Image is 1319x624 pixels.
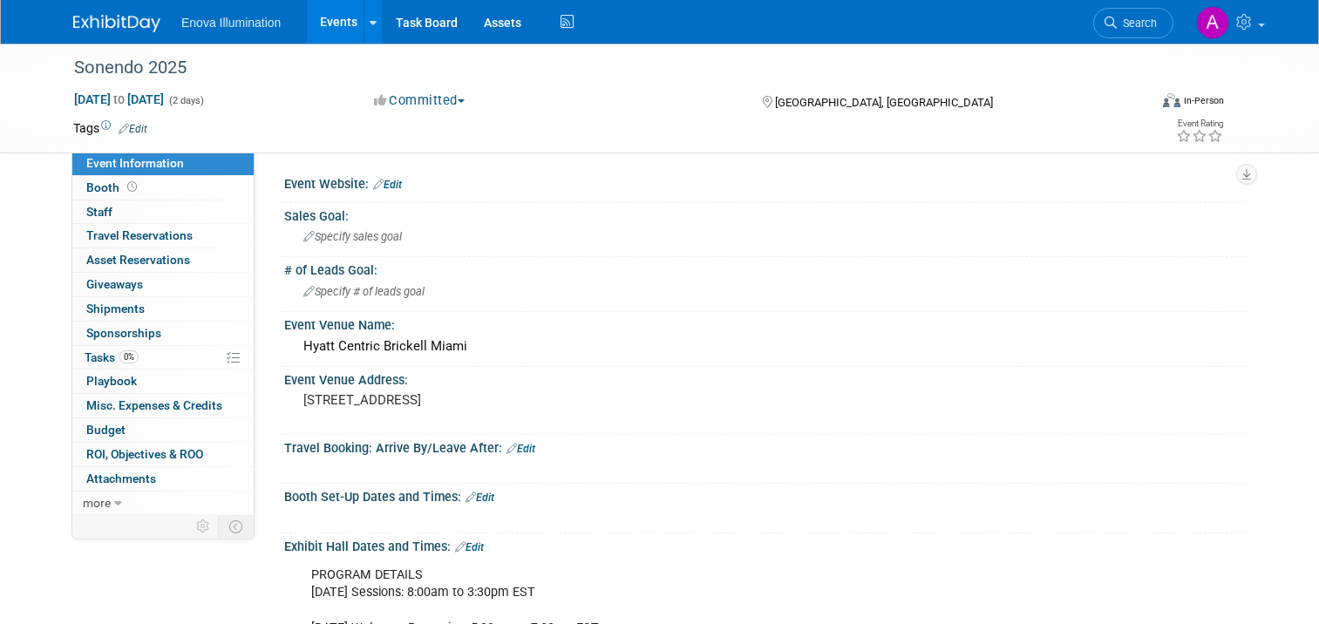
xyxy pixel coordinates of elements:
[86,447,203,461] span: ROI, Objectives & ROO
[72,297,254,321] a: Shipments
[1196,6,1229,39] img: Andrea Miller
[85,350,139,364] span: Tasks
[72,322,254,345] a: Sponsorships
[73,119,147,137] td: Tags
[72,418,254,442] a: Budget
[72,200,254,224] a: Staff
[86,398,222,412] span: Misc. Expenses & Credits
[72,152,254,175] a: Event Information
[72,443,254,466] a: ROI, Objectives & ROO
[86,228,193,242] span: Travel Reservations
[303,230,402,243] span: Specify sales goal
[1054,91,1224,117] div: Event Format
[86,423,126,437] span: Budget
[86,326,161,340] span: Sponsorships
[73,92,165,107] span: [DATE] [DATE]
[1093,8,1173,38] a: Search
[297,333,1233,360] div: Hyatt Centric Brickell Miami
[72,224,254,248] a: Travel Reservations
[303,392,666,408] pre: [STREET_ADDRESS]
[72,467,254,491] a: Attachments
[775,96,993,109] span: [GEOGRAPHIC_DATA], [GEOGRAPHIC_DATA]
[86,302,145,315] span: Shipments
[455,541,484,553] a: Edit
[72,370,254,393] a: Playbook
[68,52,1126,84] div: Sonendo 2025
[73,15,160,32] img: ExhibitDay
[219,515,255,538] td: Toggle Event Tabs
[373,179,402,191] a: Edit
[72,346,254,370] a: Tasks0%
[1183,94,1224,107] div: In-Person
[86,374,137,388] span: Playbook
[119,123,147,135] a: Edit
[284,257,1246,279] div: # of Leads Goal:
[124,180,140,193] span: Booth not reserved yet
[284,203,1246,225] div: Sales Goal:
[303,285,425,298] span: Specify # of leads goal
[83,496,111,510] span: more
[72,248,254,272] a: Asset Reservations
[1117,17,1157,30] span: Search
[72,394,254,417] a: Misc. Expenses & Credits
[188,515,219,538] td: Personalize Event Tab Strip
[507,443,535,455] a: Edit
[284,367,1246,389] div: Event Venue Address:
[86,205,112,219] span: Staff
[72,492,254,515] a: more
[1163,93,1180,107] img: Format-Inperson.png
[1176,119,1223,128] div: Event Rating
[86,180,140,194] span: Booth
[284,435,1246,458] div: Travel Booking: Arrive By/Leave After:
[72,273,254,296] a: Giveaways
[181,16,281,30] span: Enova Illumination
[111,92,127,106] span: to
[368,92,472,110] button: Committed
[466,492,494,504] a: Edit
[167,95,204,106] span: (2 days)
[86,156,184,170] span: Event Information
[86,253,190,267] span: Asset Reservations
[284,171,1246,193] div: Event Website:
[284,312,1246,334] div: Event Venue Name:
[119,350,139,363] span: 0%
[86,471,156,485] span: Attachments
[284,484,1246,506] div: Booth Set-Up Dates and Times:
[86,277,143,291] span: Giveaways
[72,176,254,200] a: Booth
[284,533,1246,556] div: Exhibit Hall Dates and Times:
